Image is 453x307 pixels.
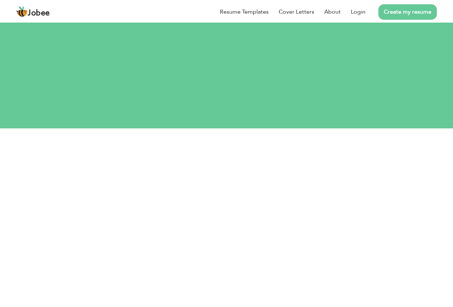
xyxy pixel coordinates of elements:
a: About [324,8,341,16]
span: Jobee [28,9,50,17]
a: Login [351,8,365,16]
a: Jobee [16,6,50,18]
a: Resume Templates [220,8,269,16]
a: Cover Letters [279,8,314,16]
img: jobee.io [16,6,28,18]
a: Create my resume [378,4,437,20]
